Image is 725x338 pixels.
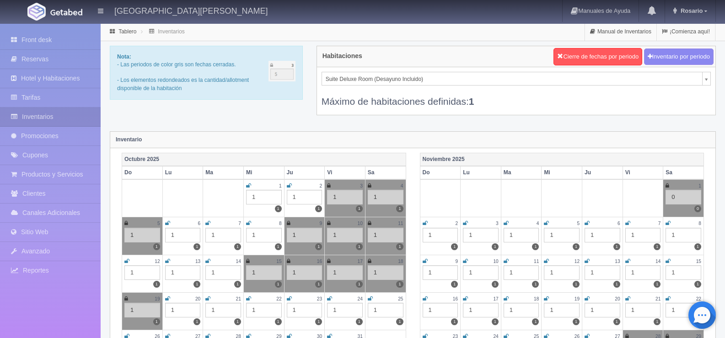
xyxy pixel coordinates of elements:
label: 1 [275,243,282,250]
img: cutoff.png [269,61,295,81]
label: 1 [573,243,580,250]
div: 1 [463,303,499,317]
small: 16 [317,259,322,264]
div: 1 [504,265,539,280]
label: 1 [396,205,403,212]
small: 14 [655,259,661,264]
div: 1 [544,228,580,242]
label: 1 [451,281,458,288]
button: Cierre de fechas por periodo [553,48,642,65]
span: Rosario [678,7,703,14]
small: 20 [195,296,200,301]
h4: [GEOGRAPHIC_DATA][PERSON_NAME] [114,5,268,16]
div: 1 [625,303,661,317]
small: 12 [155,259,160,264]
a: Manual de Inventarios [585,23,656,41]
img: Getabed [27,3,46,21]
small: 14 [236,259,241,264]
label: 1 [315,281,322,288]
div: 1 [165,303,201,317]
label: 1 [356,281,363,288]
div: 1 [368,303,403,317]
small: 24 [358,296,363,301]
label: 1 [193,318,200,325]
label: 1 [275,318,282,325]
div: 1 [368,228,403,242]
span: Suite Deluxe Room (Desayuno Incluido) [326,72,698,86]
div: 1 [246,190,282,204]
div: 1 [585,228,620,242]
button: Inventario por periodo [644,48,714,65]
div: 1 [327,190,363,204]
div: 1 [504,228,539,242]
div: 1 [585,303,620,317]
small: 5 [157,221,160,226]
th: Ma [203,166,244,179]
small: 9 [455,259,458,264]
small: 4 [537,221,539,226]
div: 0 [666,190,701,204]
strong: Inventario [116,136,142,143]
label: 1 [492,281,499,288]
small: 5 [577,221,580,226]
th: Noviembre 2025 [420,153,704,166]
small: 21 [236,296,241,301]
b: Nota: [117,54,131,60]
small: 3 [496,221,499,226]
label: 1 [396,281,403,288]
div: 1 [544,265,580,280]
label: 1 [451,243,458,250]
small: 13 [195,259,200,264]
small: 18 [398,259,403,264]
th: Do [122,166,163,179]
div: 1 [327,228,363,242]
div: 1 [463,265,499,280]
a: Inventarios [158,28,185,35]
small: 15 [696,259,701,264]
label: 1 [694,281,701,288]
div: 1 [165,228,201,242]
div: 1 [463,228,499,242]
label: 1 [234,318,241,325]
th: Sa [663,166,704,179]
small: 23 [317,296,322,301]
th: Lu [162,166,203,179]
label: 1 [234,243,241,250]
label: 1 [193,281,200,288]
div: 1 [423,303,458,317]
div: 1 [504,303,539,317]
div: 1 [287,190,322,204]
small: 3 [360,183,363,188]
div: 1 [124,265,160,280]
small: 15 [276,259,281,264]
th: Do [420,166,461,179]
div: 1 [544,303,580,317]
small: 17 [493,296,498,301]
div: 1 [246,228,282,242]
div: 1 [666,228,701,242]
div: 1 [327,303,363,317]
label: 1 [315,243,322,250]
small: 2 [455,221,458,226]
label: 1 [275,205,282,212]
small: 19 [575,296,580,301]
div: 1 [666,303,701,317]
label: 1 [654,281,661,288]
label: 1 [613,318,620,325]
div: 1 [205,228,241,242]
a: Tablero [118,28,136,35]
label: 1 [451,318,458,325]
div: 1 [327,265,363,280]
label: 1 [315,318,322,325]
div: 1 [585,265,620,280]
h4: Habitaciones [322,53,362,59]
label: 1 [153,243,160,250]
div: 1 [124,228,160,242]
label: 1 [153,318,160,325]
div: Máximo de habitaciones definidas: [322,86,711,108]
small: 11 [398,221,403,226]
small: 17 [358,259,363,264]
small: 8 [279,221,282,226]
label: 1 [613,281,620,288]
div: 1 [287,265,322,280]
